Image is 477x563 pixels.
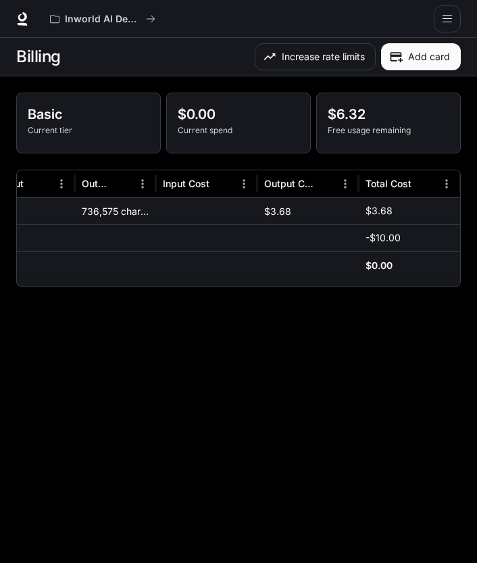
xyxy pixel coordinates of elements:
[211,174,231,194] button: Sort
[16,43,61,70] h1: Billing
[257,197,359,224] div: $3.68
[112,174,132,194] button: Sort
[82,178,111,189] div: Output
[178,124,299,137] p: Current spend
[434,5,461,32] button: open drawer
[163,178,209,189] div: Input Cost
[75,197,156,224] div: 736,575 characters
[413,174,433,194] button: Sort
[328,124,449,137] p: Free usage remaining
[44,5,161,32] button: All workspaces
[366,259,393,272] h6: $0.00
[366,231,401,245] p: -$10.00
[381,43,461,70] button: Add card
[28,124,149,137] p: Current tier
[28,104,149,124] p: Basic
[25,174,45,194] button: Sort
[51,174,72,194] button: Menu
[234,174,254,194] button: Menu
[436,174,457,194] button: Menu
[366,178,411,189] div: Total Cost
[366,204,393,218] p: $3.68
[264,178,313,189] div: Output Cost
[328,104,449,124] p: $6.32
[178,104,299,124] p: $0.00
[335,174,355,194] button: Menu
[132,174,153,194] button: Menu
[255,43,376,70] button: Increase rate limits
[315,174,335,194] button: Sort
[65,14,141,25] p: Inworld AI Demos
